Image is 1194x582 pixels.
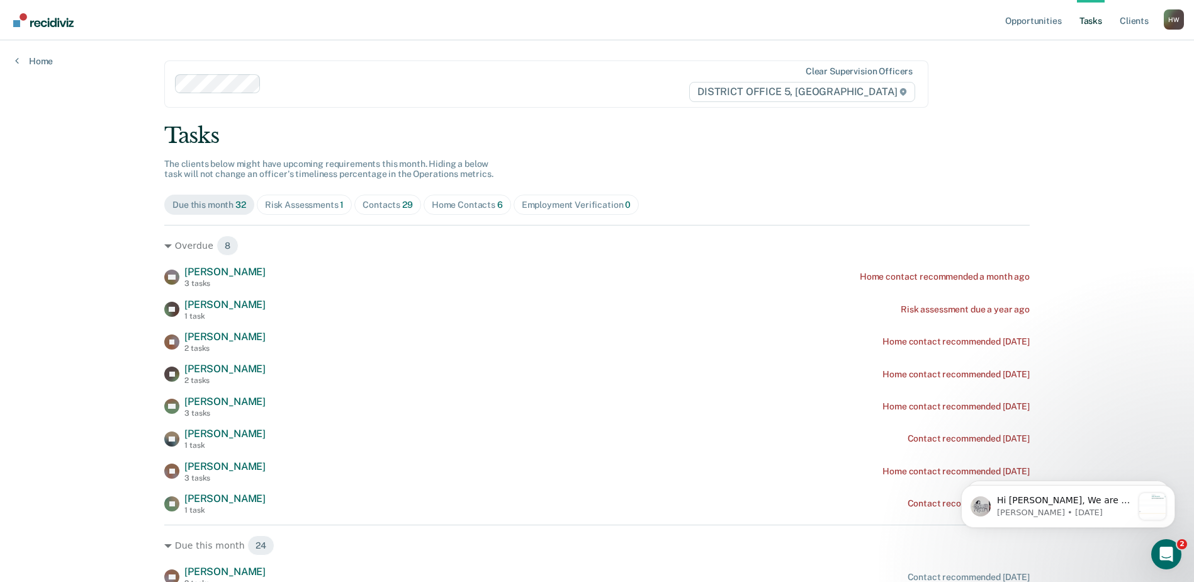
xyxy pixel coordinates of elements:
span: [PERSON_NAME] [184,331,266,343]
div: Home Contacts [432,200,503,210]
div: 1 task [184,506,266,515]
span: The clients below might have upcoming requirements this month. Hiding a below task will not chang... [164,159,493,180]
div: 3 tasks [184,279,266,288]
div: Risk Assessments [265,200,344,210]
span: 2 [1177,539,1187,549]
img: Recidiviz [13,13,74,27]
div: Home contact recommended [DATE] [882,401,1030,412]
span: [PERSON_NAME] [184,396,266,408]
div: Home contact recommended [DATE] [882,336,1030,347]
div: 3 tasks [184,474,266,482]
div: Contacts [363,200,413,210]
span: [PERSON_NAME] [184,428,266,440]
div: 2 tasks [184,344,266,353]
div: Due this month 24 [164,535,1030,556]
span: [PERSON_NAME] [184,299,266,311]
div: 1 task [184,312,266,321]
div: Home contact recommended [DATE] [882,466,1030,477]
div: Tasks [164,123,1030,149]
div: Employment Verification [522,200,631,210]
span: 6 [497,200,503,210]
span: [PERSON_NAME] [184,460,266,472]
span: DISTRICT OFFICE 5, [GEOGRAPHIC_DATA] [689,82,915,102]
div: 1 task [184,441,266,450]
span: 24 [247,535,274,556]
div: 3 tasks [184,409,266,418]
div: Contact recommended [DATE] [908,433,1030,444]
span: [PERSON_NAME] [184,363,266,375]
div: H W [1164,9,1184,30]
span: 32 [235,200,246,210]
div: Due this month [172,200,246,210]
div: Clear supervision officers [806,66,913,77]
span: 1 [340,200,344,210]
div: Contact recommended [DATE] [908,498,1030,509]
span: [PERSON_NAME] [184,566,266,578]
iframe: Intercom live chat [1151,539,1181,569]
span: 8 [217,236,239,256]
iframe: Intercom notifications message [942,460,1194,548]
span: [PERSON_NAME] [184,266,266,278]
span: [PERSON_NAME] [184,493,266,505]
span: 0 [625,200,631,210]
div: 2 tasks [184,376,266,385]
a: Home [15,55,53,67]
div: Home contact recommended [DATE] [882,369,1030,380]
div: Home contact recommended a month ago [860,271,1030,282]
div: Risk assessment due a year ago [901,304,1030,315]
button: Profile dropdown button [1164,9,1184,30]
div: Overdue 8 [164,236,1030,256]
span: 29 [402,200,413,210]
